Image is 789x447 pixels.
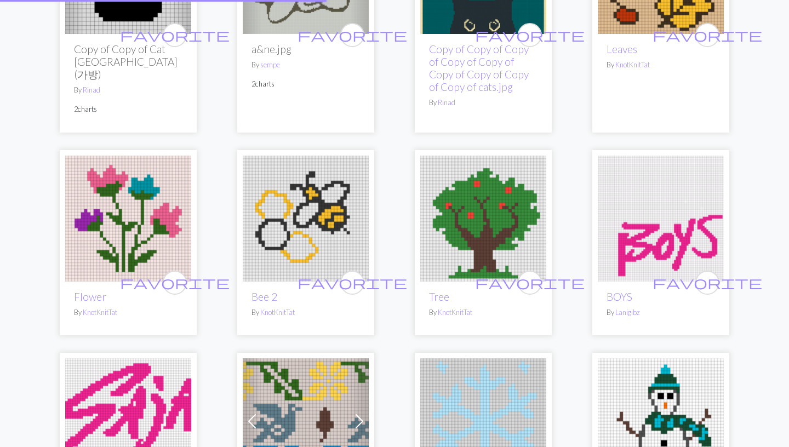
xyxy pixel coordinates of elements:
a: Copy of Copy of Copy of Copy of Copy of Copy of Copy of Copy of Copy of cats.jpg [429,43,529,93]
a: IMG_3228.jpeg [598,212,724,222]
i: favourite [475,24,585,46]
p: By [74,307,182,318]
img: 1000000829.png [65,156,191,282]
img: 1000000827.png [420,156,546,282]
span: favorite [653,274,762,291]
i: favourite [120,272,230,294]
span: favorite [475,26,585,43]
a: IMG_3228.jpeg [65,415,191,425]
a: Flower [74,290,106,303]
button: favourite [518,23,542,47]
span: favorite [475,274,585,291]
span: favorite [120,26,230,43]
a: 1000000827.png [420,212,546,222]
a: KnotKnitTat [615,60,650,69]
a: Rinad [438,98,455,107]
p: By [251,60,360,70]
span: favorite [298,26,407,43]
h2: Copy of Copy of Cat [GEOGRAPHIC_DATA] (가방) [74,43,182,81]
button: favourite [163,23,187,47]
span: favorite [298,274,407,291]
a: BOYS [607,290,632,303]
a: Thames Hat [243,415,369,425]
a: 1000000829.png [65,212,191,222]
a: 1000000828.png [243,212,369,222]
p: By [607,307,715,318]
i: favourite [298,24,407,46]
a: 1000000826.png [420,415,546,425]
p: By [74,85,182,95]
button: favourite [340,271,364,295]
i: favourite [298,272,407,294]
a: sempe [260,60,280,69]
p: 2 charts [74,104,182,114]
img: 1000000828.png [243,156,369,282]
a: Snowman [598,415,724,425]
a: Rinad [83,85,100,94]
a: KnotKnitTat [260,308,295,317]
a: Tree [429,290,449,303]
a: Leaves [607,43,637,55]
p: By [429,307,538,318]
p: By [251,307,360,318]
p: By [429,98,538,108]
span: favorite [120,274,230,291]
h2: a&ne.jpg [251,43,360,55]
i: favourite [653,272,762,294]
a: Lanigibz [615,308,640,317]
button: favourite [695,271,719,295]
p: 2 charts [251,79,360,89]
p: By [607,60,715,70]
button: favourite [340,23,364,47]
a: KnotKnitTat [83,308,117,317]
i: favourite [120,24,230,46]
img: IMG_3228.jpeg [598,156,724,282]
a: KnotKnitTat [438,308,472,317]
i: favourite [653,24,762,46]
button: favourite [163,271,187,295]
i: favourite [475,272,585,294]
a: Bee 2 [251,290,277,303]
button: favourite [518,271,542,295]
span: favorite [653,26,762,43]
button: favourite [695,23,719,47]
